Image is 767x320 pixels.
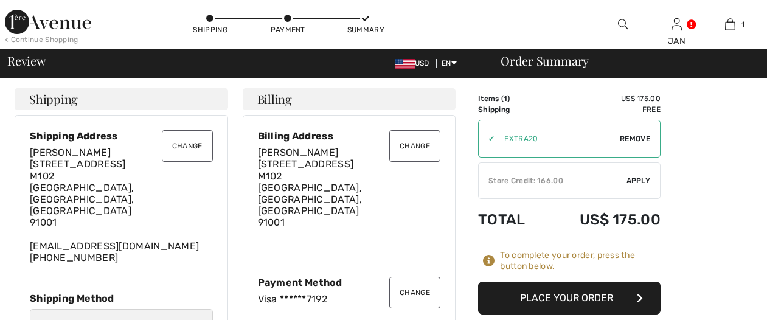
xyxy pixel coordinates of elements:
[478,199,545,240] td: Total
[618,17,628,32] img: search the website
[650,35,703,47] div: JAN
[257,93,292,105] span: Billing
[478,93,545,104] td: Items ( )
[162,130,213,162] button: Change
[7,55,46,67] span: Review
[30,130,213,142] div: Shipping Address
[479,175,626,186] div: Store Credit: 166.00
[347,24,384,35] div: Summary
[672,18,682,30] a: Sign In
[504,94,507,103] span: 1
[545,104,661,115] td: Free
[478,104,545,115] td: Shipping
[5,34,78,45] div: < Continue Shopping
[258,147,339,158] span: [PERSON_NAME]
[545,93,661,104] td: US$ 175.00
[442,59,457,68] span: EN
[258,277,441,288] div: Payment Method
[395,59,415,69] img: US Dollar
[30,147,111,158] span: [PERSON_NAME]
[500,250,661,272] div: To complete your order, press the button below.
[620,133,650,144] span: Remove
[389,277,440,308] button: Change
[30,147,213,263] div: [EMAIL_ADDRESS][DOMAIN_NAME] [PHONE_NUMBER]
[5,10,91,34] img: 1ère Avenue
[29,93,78,105] span: Shipping
[741,19,744,30] span: 1
[258,130,441,142] div: Billing Address
[389,130,440,162] button: Change
[30,158,134,228] span: [STREET_ADDRESS] M102 [GEOGRAPHIC_DATA], [GEOGRAPHIC_DATA], [GEOGRAPHIC_DATA] 91001
[478,282,661,315] button: Place Your Order
[258,158,362,228] span: [STREET_ADDRESS] M102 [GEOGRAPHIC_DATA], [GEOGRAPHIC_DATA], [GEOGRAPHIC_DATA] 91001
[495,120,620,157] input: Promo code
[269,24,306,35] div: Payment
[626,175,651,186] span: Apply
[545,199,661,240] td: US$ 175.00
[395,59,434,68] span: USD
[704,17,757,32] a: 1
[672,17,682,32] img: My Info
[192,24,229,35] div: Shipping
[479,133,495,144] div: ✔
[30,293,213,304] div: Shipping Method
[725,17,735,32] img: My Bag
[486,55,760,67] div: Order Summary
